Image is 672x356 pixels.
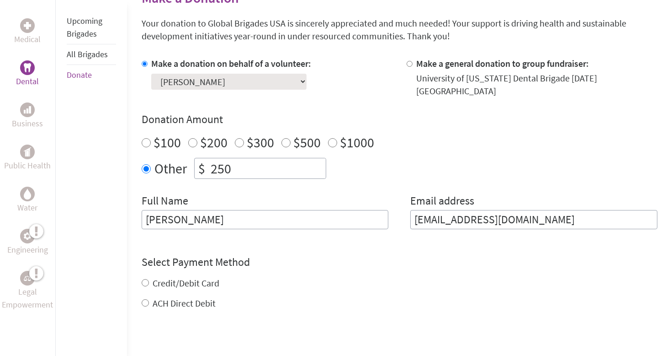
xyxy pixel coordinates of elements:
[7,243,48,256] p: Engineering
[4,145,51,172] a: Public HealthPublic Health
[20,18,35,33] div: Medical
[142,112,657,127] h4: Donation Amount
[416,72,657,97] div: University of [US_STATE] Dental Brigade [DATE] [GEOGRAPHIC_DATA]
[14,33,41,46] p: Medical
[416,58,589,69] label: Make a general donation to group fundraiser:
[17,187,37,214] a: WaterWater
[153,134,181,151] label: $100
[293,134,321,151] label: $500
[24,106,31,113] img: Business
[142,255,657,270] h4: Select Payment Method
[24,189,31,199] img: Water
[209,158,326,178] input: Enter Amount
[195,158,209,178] div: $
[16,60,39,88] a: DentalDental
[67,44,116,65] li: All Brigades
[410,210,657,229] input: Your Email
[151,58,311,69] label: Make a donation on behalf of a volunteer:
[2,286,53,311] p: Legal Empowerment
[410,194,474,210] label: Email address
[67,70,92,80] a: Donate
[142,194,188,210] label: Full Name
[142,210,389,229] input: Enter Full Name
[12,102,43,130] a: BusinessBusiness
[12,117,43,130] p: Business
[200,134,228,151] label: $200
[67,11,116,44] li: Upcoming Brigades
[7,229,48,256] a: EngineeringEngineering
[340,134,374,151] label: $1000
[20,187,35,201] div: Water
[153,297,216,309] label: ACH Direct Debit
[24,232,31,240] img: Engineering
[67,65,116,85] li: Donate
[20,102,35,117] div: Business
[17,201,37,214] p: Water
[153,277,219,289] label: Credit/Debit Card
[154,158,187,179] label: Other
[142,17,657,43] p: Your donation to Global Brigades USA is sincerely appreciated and much needed! Your support is dr...
[24,275,31,281] img: Legal Empowerment
[4,159,51,172] p: Public Health
[24,147,31,156] img: Public Health
[24,63,31,72] img: Dental
[14,18,41,46] a: MedicalMedical
[67,16,102,39] a: Upcoming Brigades
[24,22,31,29] img: Medical
[67,49,108,59] a: All Brigades
[20,145,35,159] div: Public Health
[16,75,39,88] p: Dental
[2,271,53,311] a: Legal EmpowermentLegal Empowerment
[20,229,35,243] div: Engineering
[247,134,274,151] label: $300
[20,60,35,75] div: Dental
[20,271,35,286] div: Legal Empowerment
